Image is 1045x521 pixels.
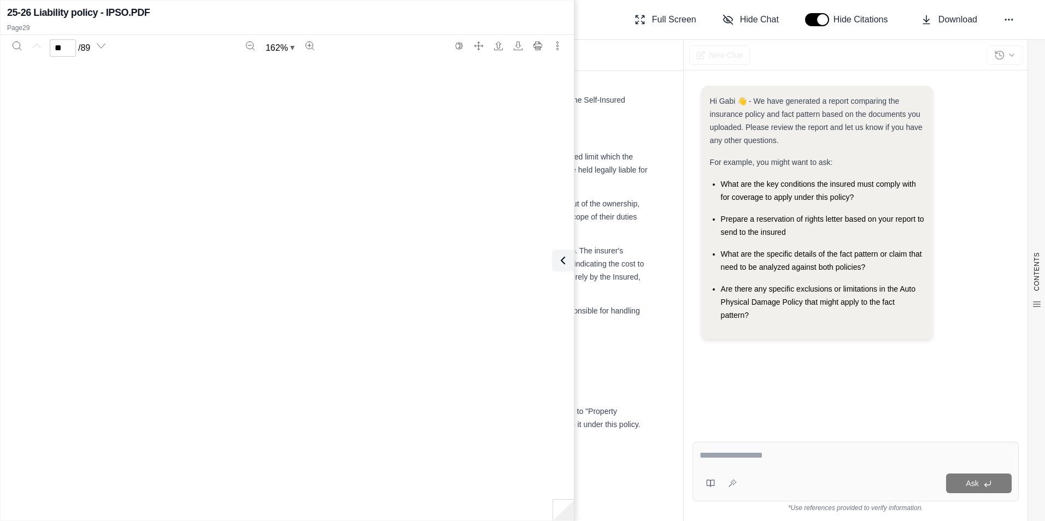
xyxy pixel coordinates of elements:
button: Next page [92,37,110,55]
button: Download [509,37,527,55]
button: Zoom in [301,37,319,55]
span: CONTENTS [1032,252,1041,291]
button: Hide Chat [718,9,783,31]
span: Prepare a reservation of rights letter based on your report to send to the insured [721,215,924,236]
span: Are there any specific exclusions or limitations in the Auto Physical Damage Policy that might ap... [721,285,915,319]
button: Zoom document [261,39,299,57]
div: *Use references provided to verify information. [692,501,1019,512]
span: Download [938,13,977,26]
button: More actions [549,37,566,55]
button: Previous page [28,37,45,55]
span: Hide Citations [833,13,895,26]
button: Switch to the dark theme [450,37,468,55]
span: What are the key conditions the insured must comply with for coverage to apply under this policy? [721,180,916,202]
span: . The Insured (Sheriff's Office) may be held legally liable for the property damage to the employ... [187,165,648,187]
span: Hide Chat [740,13,779,26]
span: For example, you might want to ask: [710,158,833,167]
span: Ask [966,479,978,488]
button: Print [529,37,547,55]
button: Download [917,9,982,31]
input: Enter a page number [50,39,76,57]
button: Search [8,37,26,55]
span: 162 % [266,42,288,55]
p: Page 29 [7,23,567,32]
span: Full Screen [652,13,696,26]
span: / 89 [78,42,90,55]
button: Zoom out [242,37,259,55]
button: Full Screen [630,9,701,31]
button: Full screen [470,37,488,55]
button: Open file [490,37,507,55]
span: Hi Gabi 👋 - We have generated a report comparing the insurance policy and fact pattern based on t... [710,97,923,145]
button: Ask [946,473,1012,493]
span: What are the specific details of the fact pattern or claim that need to be analyzed against both ... [721,250,922,271]
h2: 25-26 Liability policy - IPSO.PDF [7,5,150,20]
